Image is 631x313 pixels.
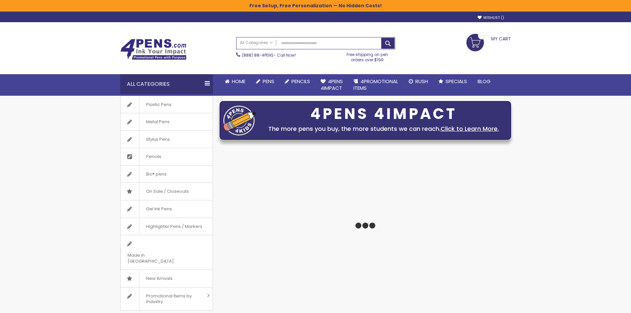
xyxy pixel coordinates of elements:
span: New Arrivals [139,270,179,287]
span: Pens [263,78,274,85]
span: Bic® pens [139,166,173,183]
span: 4Pens 4impact [321,78,343,91]
a: Pencils [280,74,315,89]
a: Plastic Pens [121,96,213,113]
a: Rush [403,74,433,89]
a: Pens [251,74,280,89]
a: On Sale / Closeouts [121,183,213,200]
img: four_pen_logo.png [223,105,256,135]
span: Gel Ink Pens [139,200,179,218]
span: Stylus Pens [139,131,177,148]
a: Stylus Pens [121,131,213,148]
a: Gel Ink Pens [121,200,213,218]
span: Highlighter Pens / Markers [139,218,209,235]
a: 4Pens4impact [315,74,348,96]
a: 4PROMOTIONALITEMS [348,74,403,96]
a: Home [220,74,251,89]
div: Free shipping on pen orders over $199 [340,49,395,63]
span: Blog [478,78,491,85]
a: All Categories [237,37,276,48]
a: Pencils [121,148,213,165]
a: Metal Pens [121,113,213,130]
a: Wishlist [478,15,504,20]
img: 4Pens Custom Pens and Promotional Products [120,39,186,60]
span: On Sale / Closeouts [139,183,195,200]
span: Home [232,78,245,85]
span: Made in [GEOGRAPHIC_DATA] [121,247,196,270]
div: All Categories [120,74,213,94]
span: Promotional Items by Industry [139,287,205,310]
a: Click to Learn More. [441,125,499,133]
span: Specials [446,78,467,85]
a: Specials [433,74,472,89]
div: 4PENS 4IMPACT [260,107,507,121]
a: Blog [472,74,496,89]
span: Rush [415,78,428,85]
span: Pencils [139,148,168,165]
a: Bic® pens [121,166,213,183]
a: New Arrivals [121,270,213,287]
a: Made in [GEOGRAPHIC_DATA] [121,235,213,270]
span: 4PROMOTIONAL ITEMS [353,78,398,91]
span: Pencils [291,78,310,85]
span: - Call Now! [242,52,296,58]
span: Plastic Pens [139,96,178,113]
a: Promotional Items by Industry [121,287,213,310]
span: Metal Pens [139,113,176,130]
div: The more pens you buy, the more students we can reach. [260,124,507,133]
a: Highlighter Pens / Markers [121,218,213,235]
a: (888) 88-4PENS [242,52,274,58]
span: All Categories [240,40,273,45]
